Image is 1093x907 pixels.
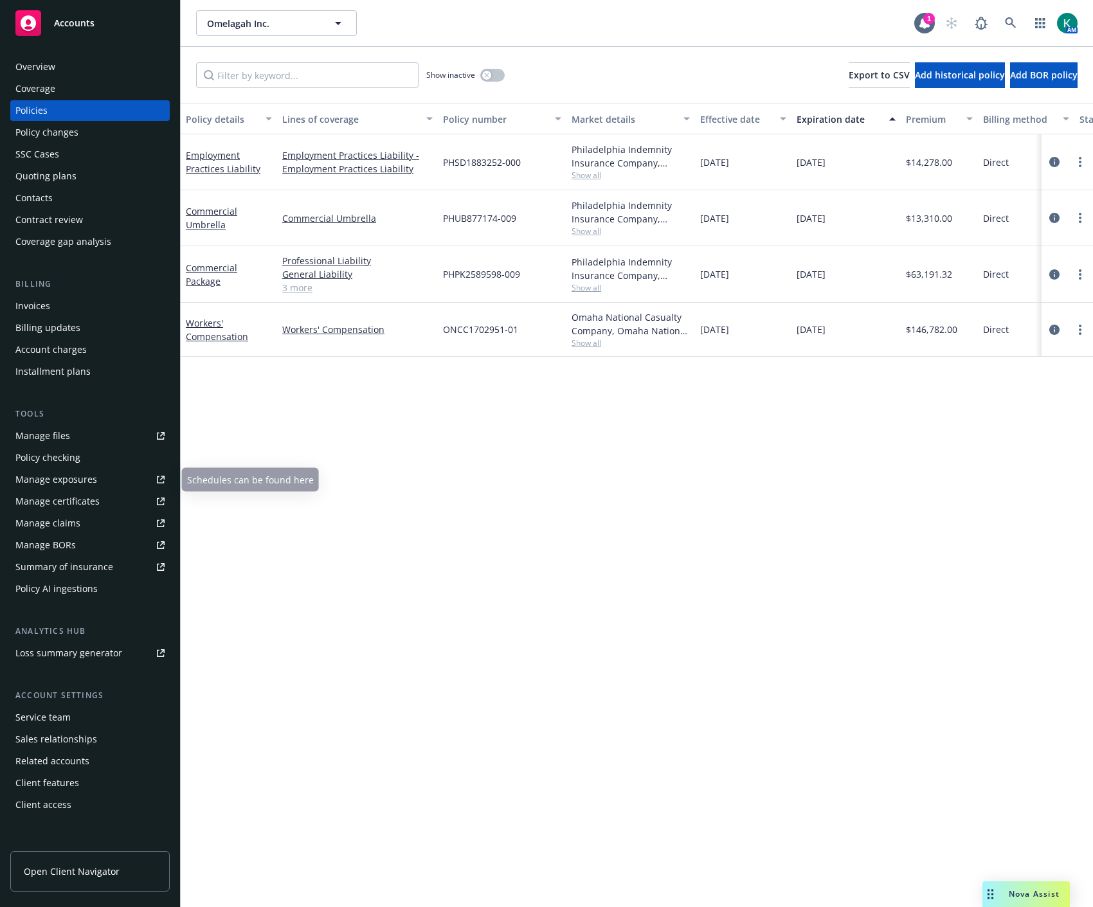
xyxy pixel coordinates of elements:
a: Summary of insurance [10,557,170,577]
span: Omelagah Inc. [207,17,318,30]
a: Policy AI ingestions [10,579,170,599]
div: Manage files [15,426,70,446]
div: Contract review [15,210,83,230]
div: Policy AI ingestions [15,579,98,599]
span: [DATE] [700,323,729,336]
div: Tools [10,408,170,420]
a: Installment plans [10,361,170,382]
div: Policies [15,100,48,121]
a: Contract review [10,210,170,230]
a: Account charges [10,339,170,360]
span: Show all [572,337,690,348]
div: Analytics hub [10,625,170,638]
span: Accounts [54,18,95,28]
button: Billing method [978,103,1074,134]
a: Loss summary generator [10,643,170,663]
a: Client access [10,795,170,815]
a: Overview [10,57,170,77]
div: 1 [923,13,935,24]
span: $14,278.00 [906,156,952,169]
span: [DATE] [700,267,729,281]
div: Policy number [443,112,547,126]
a: Manage exposures [10,469,170,490]
div: Related accounts [15,751,89,771]
div: Contacts [15,188,53,208]
span: ONCC1702951-01 [443,323,518,336]
span: Show all [572,170,690,181]
div: Service team [15,707,71,728]
a: Workers' Compensation [186,317,248,343]
div: Quoting plans [15,166,77,186]
div: Philadelphia Indemnity Insurance Company, [GEOGRAPHIC_DATA] Insurance Companies [572,143,690,170]
a: 3 more [282,281,433,294]
button: Add BOR policy [1010,62,1078,88]
div: Coverage gap analysis [15,231,111,252]
a: more [1072,322,1088,337]
a: Start snowing [939,10,964,36]
a: Report a Bug [968,10,994,36]
a: Coverage gap analysis [10,231,170,252]
a: Manage claims [10,513,170,534]
span: Direct [983,211,1009,225]
a: Contacts [10,188,170,208]
a: Quoting plans [10,166,170,186]
a: Commercial Umbrella [282,211,433,225]
span: Direct [983,156,1009,169]
a: Employment Practices Liability - Employment Practices Liability [282,148,433,175]
div: Sales relationships [15,729,97,750]
img: photo [1057,13,1078,33]
button: Nova Assist [982,881,1070,907]
span: Export to CSV [849,69,910,81]
div: Billing [10,278,170,291]
button: Premium [901,103,978,134]
span: [DATE] [797,267,826,281]
button: Expiration date [791,103,901,134]
a: Policies [10,100,170,121]
a: Coverage [10,78,170,99]
div: Installment plans [15,361,91,382]
span: [DATE] [700,156,729,169]
span: $63,191.32 [906,267,952,281]
div: Account settings [10,689,170,702]
button: Market details [566,103,695,134]
a: circleInformation [1047,154,1062,170]
span: [DATE] [797,211,826,225]
div: Invoices [15,296,50,316]
span: [DATE] [700,211,729,225]
div: Manage certificates [15,491,100,512]
div: Philadelphia Indemnity Insurance Company, [GEOGRAPHIC_DATA] Insurance Companies [572,199,690,226]
div: Effective date [700,112,772,126]
div: Overview [15,57,55,77]
span: Add BOR policy [1010,69,1078,81]
a: General Liability [282,267,433,281]
a: Invoices [10,296,170,316]
a: Manage BORs [10,535,170,555]
div: Expiration date [797,112,881,126]
a: Accounts [10,5,170,41]
a: SSC Cases [10,144,170,165]
div: Philadelphia Indemnity Insurance Company, [GEOGRAPHIC_DATA] Insurance Companies [572,255,690,282]
div: Policy changes [15,122,78,143]
span: PHPK2589598-009 [443,267,520,281]
button: Omelagah Inc. [196,10,357,36]
a: Sales relationships [10,729,170,750]
span: Open Client Navigator [24,865,120,878]
div: Billing updates [15,318,80,338]
button: Lines of coverage [277,103,438,134]
div: Omaha National Casualty Company, Omaha National Casualty Company [572,310,690,337]
span: Add historical policy [915,69,1005,81]
span: [DATE] [797,156,826,169]
div: Premium [906,112,959,126]
span: [DATE] [797,323,826,336]
a: circleInformation [1047,267,1062,282]
a: more [1072,267,1088,282]
button: Export to CSV [849,62,910,88]
div: Manage claims [15,513,80,534]
a: Policy changes [10,122,170,143]
span: Nova Assist [1009,888,1060,899]
a: circleInformation [1047,322,1062,337]
div: Client features [15,773,79,793]
div: Lines of coverage [282,112,419,126]
a: Client features [10,773,170,793]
